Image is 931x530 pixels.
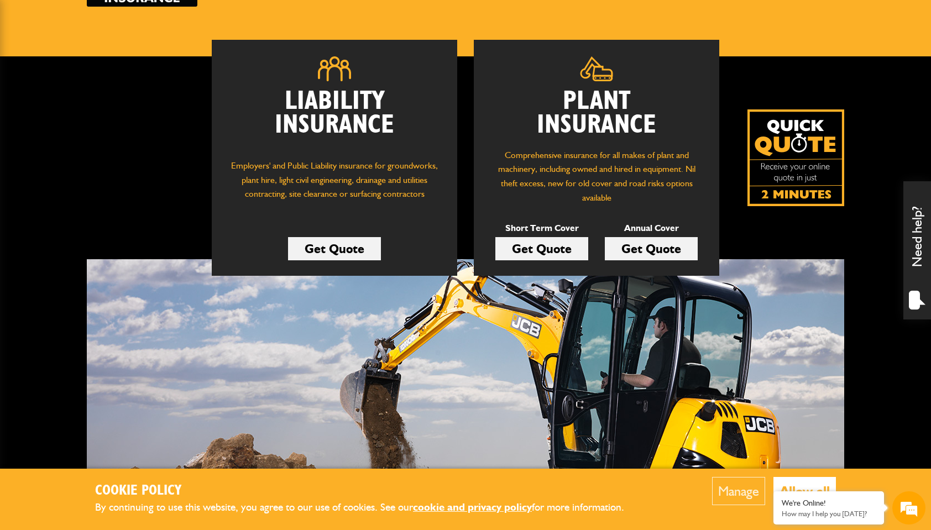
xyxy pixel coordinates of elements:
p: By continuing to use this website, you agree to our use of cookies. See our for more information. [95,499,642,516]
p: Employers' and Public Liability insurance for groundworks, plant hire, light civil engineering, d... [228,159,441,212]
a: Get Quote [605,237,698,260]
h2: Liability Insurance [228,90,441,148]
button: Allow all [773,477,836,505]
p: How may I help you today? [782,510,876,518]
h2: Plant Insurance [490,90,703,137]
img: Quick Quote [747,109,844,206]
a: Get your insurance quote isn just 2-minutes [747,109,844,206]
div: Need help? [903,181,931,319]
button: Manage [712,477,765,505]
p: Annual Cover [605,221,698,235]
p: Comprehensive insurance for all makes of plant and machinery, including owned and hired in equipm... [490,148,703,204]
a: cookie and privacy policy [413,501,532,513]
p: Short Term Cover [495,221,588,235]
a: Get Quote [495,237,588,260]
div: We're Online! [782,498,876,508]
a: Get Quote [288,237,381,260]
h2: Cookie Policy [95,482,642,500]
